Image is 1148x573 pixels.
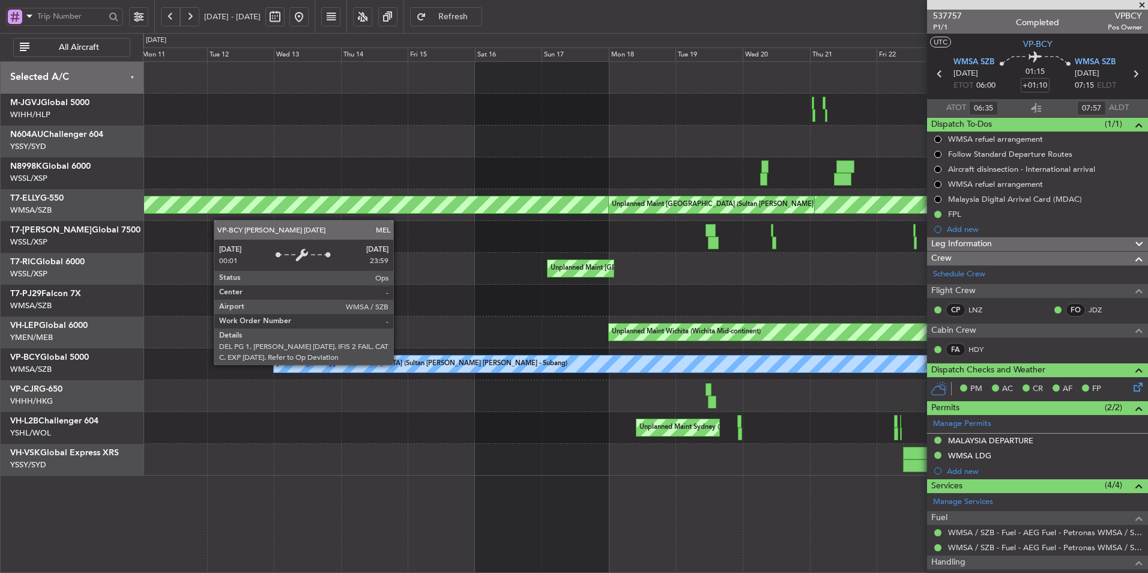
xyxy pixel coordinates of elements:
[612,323,761,341] div: Unplanned Maint Wichita (Wichita Mid-continent)
[947,224,1142,234] div: Add new
[10,300,52,311] a: WMSA/SZB
[10,258,36,266] span: T7-RIC
[37,7,105,25] input: Trip Number
[13,38,130,57] button: All Aircraft
[10,162,91,171] a: N8998KGlobal 6000
[429,13,478,21] span: Refresh
[10,449,119,457] a: VH-VSKGlobal Express XRS
[1105,479,1122,491] span: (4/4)
[10,459,46,470] a: YSSY/SYD
[10,141,46,152] a: YSSY/SYD
[542,47,609,62] div: Sun 17
[1077,101,1106,115] input: --:--
[953,56,994,68] span: WMSA SZB
[10,364,52,375] a: WMSA/SZB
[10,417,38,425] span: VH-L2B
[639,419,787,437] div: Unplanned Maint Sydney ([PERSON_NAME] Intl)
[207,47,274,62] div: Tue 12
[10,194,40,202] span: T7-ELLY
[933,10,962,22] span: 537757
[1109,102,1129,114] span: ALDT
[408,47,475,62] div: Fri 15
[931,511,947,525] span: Fuel
[931,556,965,569] span: Handling
[10,290,81,298] a: T7-PJ29Falcon 7X
[341,47,408,62] div: Thu 14
[933,496,993,508] a: Manage Services
[10,290,41,298] span: T7-PJ29
[1108,10,1142,22] span: VPBCY
[970,383,982,395] span: PM
[933,268,985,280] a: Schedule Crew
[10,109,50,120] a: WIHH/HLP
[675,47,743,62] div: Tue 19
[931,284,976,298] span: Flight Crew
[948,194,1082,204] div: Malaysia Digital Arrival Card (MDAC)
[953,80,973,92] span: ETOT
[10,396,53,407] a: VHHH/HKG
[10,449,40,457] span: VH-VSK
[968,344,995,355] a: HDY
[10,162,42,171] span: N8998K
[953,68,978,80] span: [DATE]
[10,237,47,247] a: WSSL/XSP
[475,47,542,62] div: Sat 16
[931,118,992,132] span: Dispatch To-Dos
[10,130,43,139] span: N604AU
[10,417,98,425] a: VH-L2BChallenger 604
[1108,22,1142,32] span: Pos Owner
[277,355,567,373] div: [PERSON_NAME] [GEOGRAPHIC_DATA] (Sultan [PERSON_NAME] [PERSON_NAME] - Subang)
[10,99,41,107] span: M-JGVJ
[1105,118,1122,130] span: (1/1)
[947,466,1142,476] div: Add new
[1002,383,1013,395] span: AC
[948,149,1072,159] div: Follow Standard Departure Routes
[10,321,39,330] span: VH-LEP
[968,305,995,315] a: LNZ
[948,435,1033,446] div: MALAYSIA DEPARTURE
[948,542,1142,553] a: WMSA / SZB - Fuel - AEG Fuel - Petronas WMSA / SZB (EJ Asia Only)
[10,205,52,216] a: WMSA/SZB
[1026,66,1045,78] span: 01:15
[10,332,53,343] a: YMEN/MEB
[204,11,261,22] span: [DATE] - [DATE]
[948,209,961,219] div: FPL
[10,428,51,438] a: YSHL/WOL
[877,47,944,62] div: Fri 22
[1016,16,1059,29] div: Completed
[1023,38,1053,50] span: VP-BCY
[609,47,676,62] div: Mon 18
[10,321,88,330] a: VH-LEPGlobal 6000
[931,479,962,493] span: Services
[810,47,877,62] div: Thu 21
[976,80,995,92] span: 06:00
[946,303,965,317] div: CP
[931,237,992,251] span: Leg Information
[10,99,89,107] a: M-JGVJGlobal 5000
[1075,80,1094,92] span: 07:15
[948,527,1142,538] a: WMSA / SZB - Fuel - AEG Fuel - Petronas WMSA / SZB (EJ Asia Only)
[274,47,341,62] div: Wed 13
[140,47,207,62] div: Mon 11
[32,43,126,52] span: All Aircraft
[612,196,900,214] div: Unplanned Maint [GEOGRAPHIC_DATA] (Sultan [PERSON_NAME] [PERSON_NAME] - Subang)
[1075,68,1099,80] span: [DATE]
[10,353,89,362] a: VP-BCYGlobal 5000
[1092,383,1101,395] span: FP
[948,134,1043,144] div: WMSA refuel arrangement
[10,353,40,362] span: VP-BCY
[1066,303,1086,317] div: FO
[10,268,47,279] a: WSSL/XSP
[931,324,976,338] span: Cabin Crew
[948,450,991,461] div: WMSA LDG
[10,194,64,202] a: T7-ELLYG-550
[1075,56,1116,68] span: WMSA SZB
[933,418,991,430] a: Manage Permits
[931,252,952,265] span: Crew
[933,22,962,32] span: P1/1
[551,259,700,277] div: Unplanned Maint [GEOGRAPHIC_DATA] (Seletar)
[948,179,1043,189] div: WMSA refuel arrangement
[10,130,103,139] a: N604AUChallenger 604
[1063,383,1072,395] span: AF
[10,385,62,393] a: VP-CJRG-650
